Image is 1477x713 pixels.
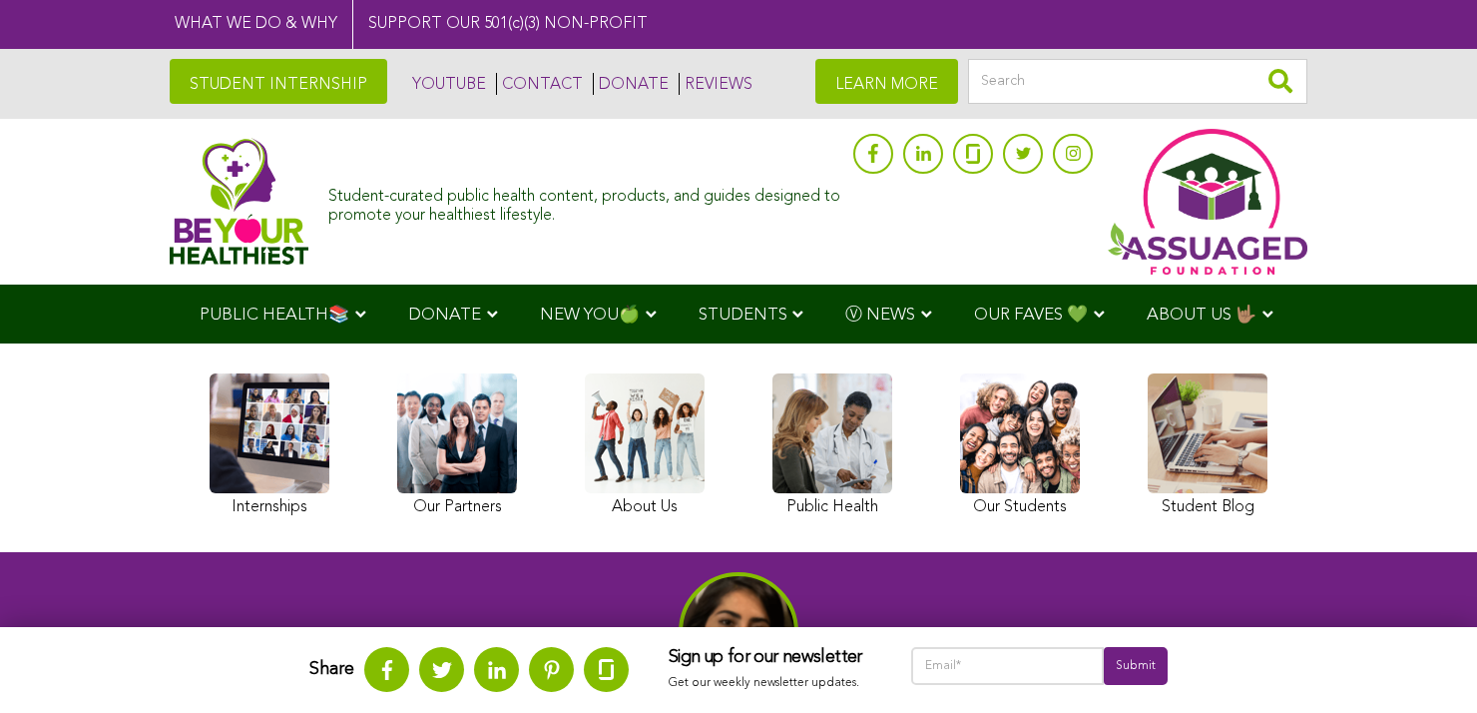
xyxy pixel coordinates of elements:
[966,144,980,164] img: glassdoor
[599,659,614,680] img: glassdoor.svg
[845,307,915,324] span: Ⓥ NEWS
[669,647,871,669] h3: Sign up for our newsletter
[170,138,308,265] img: Assuaged
[540,307,640,324] span: NEW YOU🍏
[974,307,1088,324] span: OUR FAVES 💚
[309,660,354,678] strong: Share
[679,73,752,95] a: REVIEWS
[1104,647,1168,685] input: Submit
[408,307,481,324] span: DONATE
[170,59,387,104] a: STUDENT INTERNSHIP
[200,307,349,324] span: PUBLIC HEALTH📚
[968,59,1307,104] input: Search
[815,59,958,104] a: LEARN MORE
[1108,129,1307,275] img: Assuaged App
[328,178,843,226] div: Student-curated public health content, products, and guides designed to promote your healthiest l...
[699,307,787,324] span: STUDENTS
[669,673,871,695] p: Get our weekly newsletter updates.
[593,73,669,95] a: DONATE
[1377,617,1477,713] iframe: Chat Widget
[496,73,583,95] a: CONTACT
[1147,307,1256,324] span: ABOUT US 🤟🏽
[170,285,1307,344] div: Navigation Menu
[911,647,1104,685] input: Email*
[407,73,486,95] a: YOUTUBE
